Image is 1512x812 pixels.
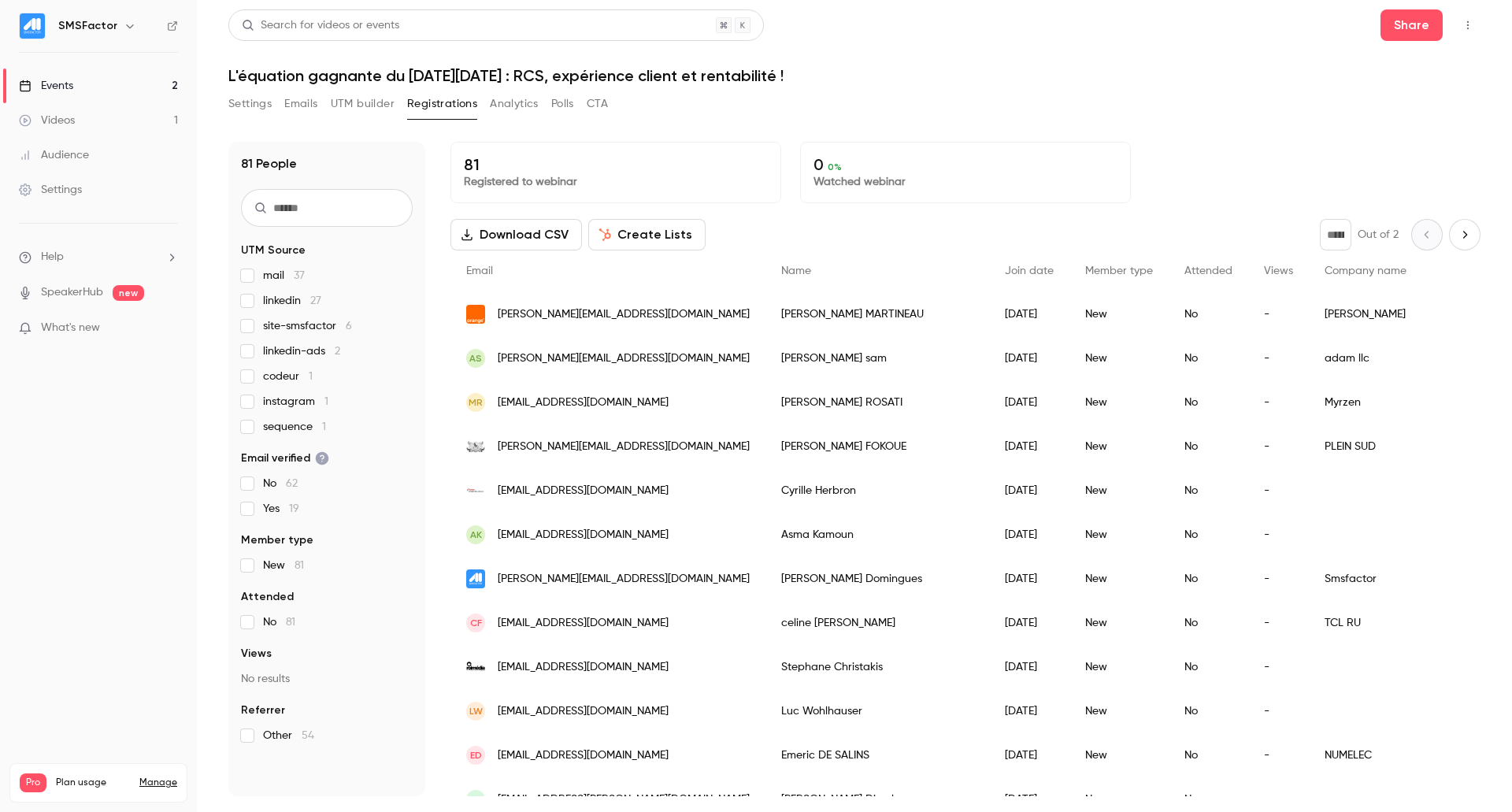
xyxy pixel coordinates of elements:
[241,243,413,743] section: facet-groups
[498,350,750,367] span: [PERSON_NAME][EMAIL_ADDRESS][DOMAIN_NAME]
[466,569,485,588] img: smsfactor.com
[781,265,811,276] span: Name
[469,395,483,410] span: MR
[765,689,989,733] div: Luc Wohlhauser
[588,219,706,250] button: Create Lists
[56,777,130,789] span: Plan usage
[464,155,768,174] p: 81
[1069,380,1169,425] div: New
[41,284,103,301] a: SpeakerHub
[1248,513,1309,557] div: -
[1069,733,1169,777] div: New
[19,147,89,163] div: Audience
[19,78,73,94] div: Events
[498,703,669,720] span: [EMAIL_ADDRESS][DOMAIN_NAME]
[263,318,352,334] span: site-smsfactor
[765,733,989,777] div: Emeric DE SALINS
[1248,645,1309,689] div: -
[813,174,1117,190] p: Watched webinar
[241,671,413,687] p: No results
[765,645,989,689] div: Stephane Christakis
[1358,227,1399,243] p: Out of 2
[302,730,314,741] span: 54
[1248,469,1309,513] div: -
[241,243,306,258] span: UTM Source
[241,154,297,173] h1: 81 People
[813,155,1117,174] p: 0
[498,792,750,808] span: [EMAIL_ADDRESS][PERSON_NAME][DOMAIN_NAME]
[464,174,768,190] p: Registered to webinar
[1309,601,1511,645] div: TCL RU
[765,557,989,601] div: [PERSON_NAME] Domingues
[450,219,582,250] button: Download CSV
[58,18,117,34] h6: SMSFactor
[1248,380,1309,425] div: -
[989,645,1069,689] div: [DATE]
[498,395,669,411] span: [EMAIL_ADDRESS][DOMAIN_NAME]
[490,91,539,117] button: Analytics
[41,320,100,336] span: What's new
[241,450,329,466] span: Email verified
[765,469,989,513] div: Cyrille Herbron
[466,658,485,677] img: roi-media.com
[309,371,313,382] span: 1
[324,396,328,407] span: 1
[1248,557,1309,601] div: -
[989,425,1069,469] div: [DATE]
[139,777,177,789] a: Manage
[322,421,326,432] span: 1
[1248,733,1309,777] div: -
[1309,292,1511,336] div: [PERSON_NAME]
[294,270,305,281] span: 37
[1169,292,1248,336] div: No
[263,558,304,573] span: New
[466,437,485,456] img: synergytrans.fr
[41,249,64,265] span: Help
[1309,380,1511,425] div: Myrzen
[1309,425,1511,469] div: PLEIN SUD
[331,91,395,117] button: UTM builder
[466,481,485,500] img: free.fr
[1380,9,1443,41] button: Share
[407,91,477,117] button: Registrations
[263,369,313,384] span: codeur
[263,501,299,517] span: Yes
[470,616,482,630] span: cf
[498,571,750,588] span: [PERSON_NAME][EMAIL_ADDRESS][DOMAIN_NAME]
[310,295,321,306] span: 27
[989,513,1069,557] div: [DATE]
[469,704,483,718] span: LW
[20,13,45,39] img: SMSFactor
[989,601,1069,645] div: [DATE]
[989,469,1069,513] div: [DATE]
[1248,336,1309,380] div: -
[765,292,989,336] div: [PERSON_NAME] MARTINEAU
[498,527,669,543] span: [EMAIL_ADDRESS][DOMAIN_NAME]
[587,91,608,117] button: CTA
[1069,513,1169,557] div: New
[1069,336,1169,380] div: New
[765,425,989,469] div: [PERSON_NAME] FOKOUE
[1169,601,1248,645] div: No
[466,305,485,324] img: wanadoo.fr
[263,293,321,309] span: linkedin
[765,336,989,380] div: [PERSON_NAME] sam
[1005,265,1054,276] span: Join date
[1169,689,1248,733] div: No
[241,532,313,548] span: Member type
[1069,292,1169,336] div: New
[289,503,299,514] span: 19
[1069,689,1169,733] div: New
[551,91,574,117] button: Polls
[765,513,989,557] div: Asma Kamoun
[263,343,340,359] span: linkedin-ads
[989,336,1069,380] div: [DATE]
[1069,425,1169,469] div: New
[828,161,842,172] span: 0 %
[469,351,482,365] span: as
[335,346,340,357] span: 2
[1069,469,1169,513] div: New
[1169,336,1248,380] div: No
[159,321,178,336] iframe: Noticeable Trigger
[1325,265,1406,276] span: Company name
